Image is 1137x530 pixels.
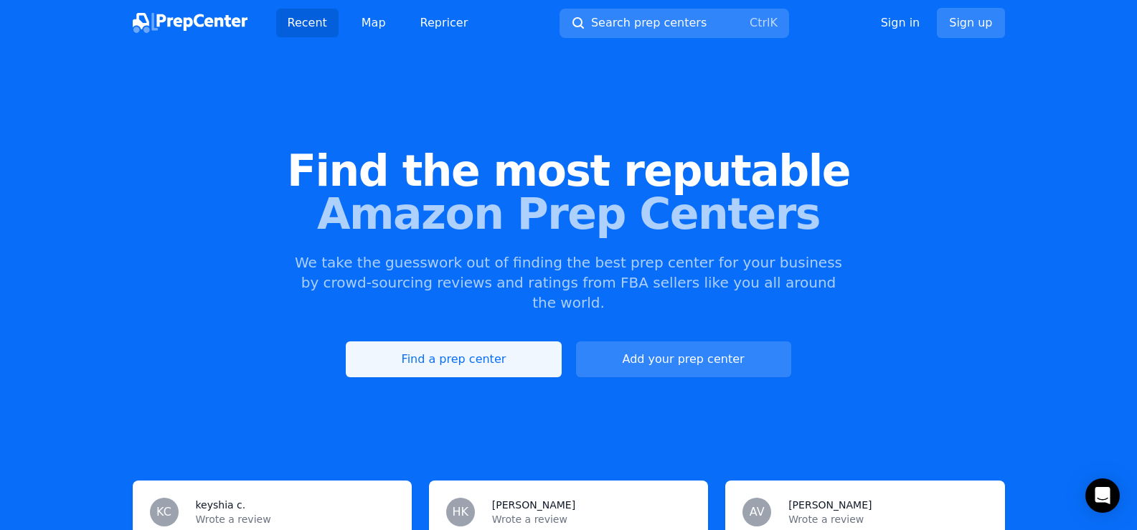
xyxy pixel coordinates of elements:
h3: keyshia c. [196,498,246,512]
button: Search prep centersCtrlK [560,9,789,38]
a: Sign in [881,14,920,32]
kbd: Ctrl [750,16,770,29]
div: Open Intercom Messenger [1085,478,1120,513]
p: Wrote a review [788,512,987,526]
a: Map [350,9,397,37]
span: Find the most reputable [23,149,1114,192]
span: AV [750,506,765,518]
kbd: K [770,16,778,29]
span: HK [453,506,469,518]
h3: [PERSON_NAME] [492,498,575,512]
span: Search prep centers [591,14,707,32]
img: PrepCenter [133,13,247,33]
p: Wrote a review [196,512,395,526]
p: We take the guesswork out of finding the best prep center for your business by crowd-sourcing rev... [293,252,844,313]
a: Sign up [937,8,1004,38]
p: Wrote a review [492,512,691,526]
h3: [PERSON_NAME] [788,498,872,512]
a: Add your prep center [576,341,791,377]
a: Recent [276,9,339,37]
a: Find a prep center [346,341,561,377]
span: KC [156,506,171,518]
a: Repricer [409,9,480,37]
span: Amazon Prep Centers [23,192,1114,235]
